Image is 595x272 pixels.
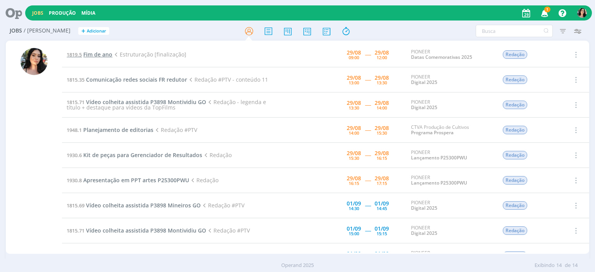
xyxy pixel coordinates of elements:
[377,231,387,236] div: 15:15
[349,156,359,160] div: 15:30
[67,51,112,58] a: 1819.5Fim de ano
[411,104,437,111] a: Digital 2025
[411,99,491,111] div: PIONEER
[201,202,244,209] span: Redação #PTV
[536,6,552,20] button: 1
[67,151,202,159] a: 1930.6Kit de peças para Gerenciador de Resultados
[349,206,359,210] div: 14:30
[189,176,218,184] span: Redação
[349,80,359,85] div: 13:00
[365,51,371,58] span: -----
[67,126,153,133] a: 1948.1Planejamento de editorias
[365,126,371,133] span: -----
[375,125,389,131] div: 29/08
[153,126,197,133] span: Redação #PTV
[347,75,361,80] div: 29/08
[347,50,361,55] div: 29/08
[347,251,361,257] div: 01/09
[78,27,109,35] button: +Adicionar
[411,250,491,262] div: PIONEER
[67,152,82,159] span: 1930.6
[67,227,84,234] span: 1815.71
[67,177,82,184] span: 1930.8
[375,50,389,55] div: 29/08
[67,202,84,209] span: 1815.69
[503,201,527,210] span: Redação
[411,175,491,186] div: PIONEER
[10,27,22,34] span: Jobs
[83,151,202,159] span: Kit de peças para Gerenciador de Resultados
[375,75,389,80] div: 29/08
[375,201,389,206] div: 01/09
[411,200,491,211] div: PIONEER
[67,227,206,234] a: 1815.71Vídeo colheita assistida P3898 Montividiu GO
[347,100,361,106] div: 29/08
[347,151,361,156] div: 29/08
[46,10,78,16] button: Produção
[83,126,153,133] span: Planejamento de editorias
[365,176,371,184] span: -----
[375,251,389,257] div: 01/09
[503,151,527,159] span: Redação
[377,80,387,85] div: 13:30
[411,180,467,186] a: Lançamento P25300PWU
[349,231,359,236] div: 15:00
[377,181,387,185] div: 17:15
[67,252,220,259] a: 1815.70Vídeo evento Do Campo ao Cocho Passo Fundo RS
[67,127,82,133] span: 1948.1
[365,101,371,108] span: -----
[544,7,550,12] span: 1
[349,55,359,60] div: 09:00
[24,27,71,34] span: / [PERSON_NAME]
[377,206,387,210] div: 14:45
[411,150,491,161] div: PIONEER
[565,262,571,269] span: de
[67,202,201,209] a: 1815.69Vídeo colheita assistida P3898 Mineiros GO
[503,75,527,84] span: Redação
[577,6,587,20] button: T
[375,100,389,106] div: 29/08
[365,151,371,159] span: -----
[577,8,587,18] img: T
[67,76,187,83] a: 1815.35Comunicação redes sociais FR redutor
[411,125,491,136] div: CTVA Produção de Cultivos
[347,176,361,181] div: 29/08
[411,129,454,136] a: Programa Prospera
[87,29,106,34] span: Adicionar
[411,154,467,161] a: Lançamento P25300PWU
[377,131,387,135] div: 15:30
[572,262,578,269] span: 14
[67,76,84,83] span: 1815.35
[503,50,527,59] span: Redação
[67,51,82,58] span: 1819.5
[349,181,359,185] div: 16:15
[67,99,84,106] span: 1815.71
[347,201,361,206] div: 01/09
[347,226,361,231] div: 01/09
[49,10,76,16] a: Produção
[411,225,491,236] div: PIONEER
[365,202,371,209] span: -----
[365,76,371,83] span: -----
[411,205,437,211] a: Digital 2025
[206,227,249,234] span: Redação #PTV
[32,10,43,16] a: Jobs
[377,55,387,60] div: 12:00
[411,54,472,60] a: Datas Comemorativas 2025
[349,106,359,110] div: 13:30
[220,252,263,259] span: Redação #PTV
[365,227,371,234] span: -----
[349,131,359,135] div: 14:00
[86,227,206,234] span: Vídeo colheita assistida P3898 Montividiu GO
[79,10,98,16] button: Mídia
[377,156,387,160] div: 16:15
[375,226,389,231] div: 01/09
[375,176,389,181] div: 29/08
[503,176,527,185] span: Redação
[365,252,371,259] span: -----
[67,176,189,184] a: 1930.8Apresentação em PPT artes P25300PWU
[81,27,85,35] span: +
[67,98,266,111] span: Redação - legenda e título + destaque para vídeos da TopFilms
[347,125,361,131] div: 29/08
[86,252,220,259] span: Vídeo evento Do Campo ao Cocho Passo Fundo RS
